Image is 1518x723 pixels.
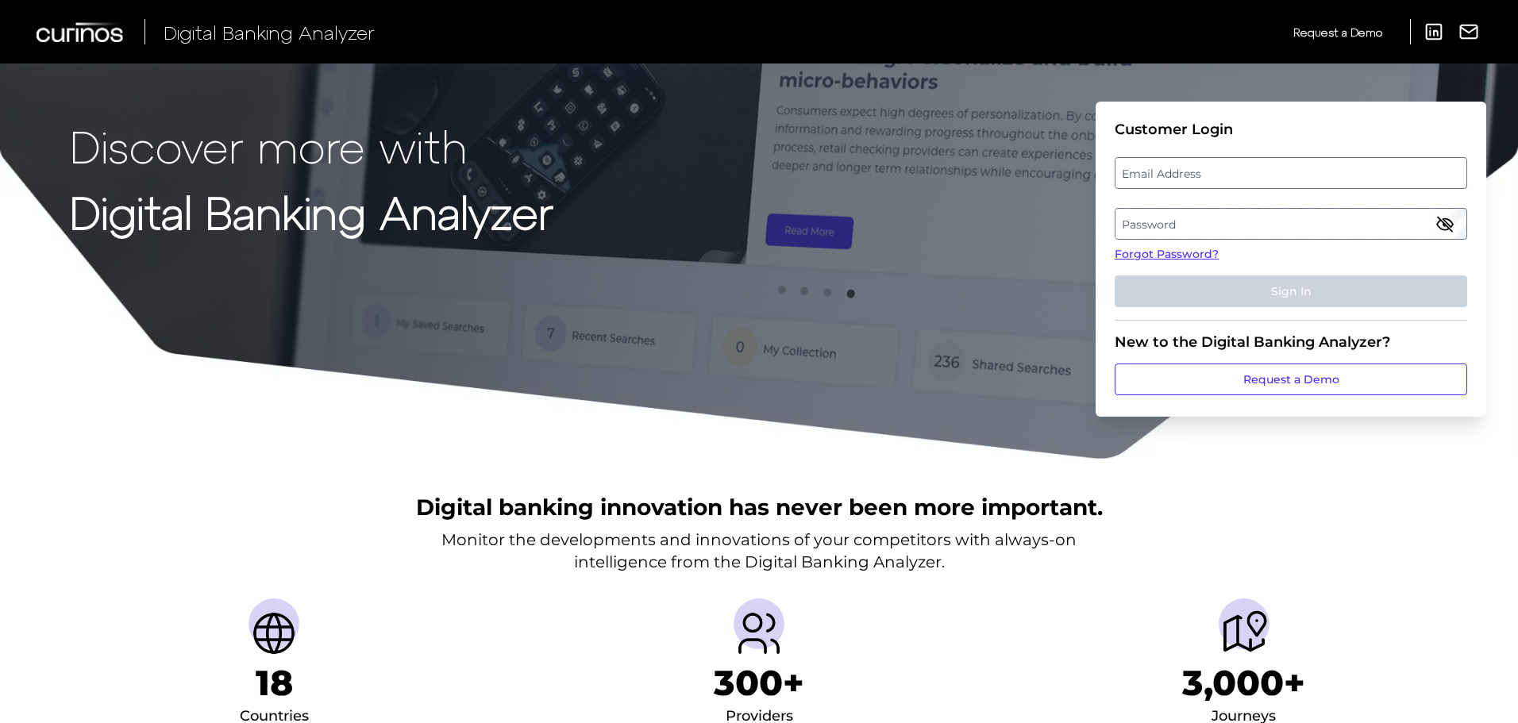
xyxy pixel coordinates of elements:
span: Request a Demo [1293,25,1382,39]
span: Digital Banking Analyzer [164,21,375,44]
button: Sign In [1115,275,1467,307]
h1: 18 [256,662,293,704]
img: Journeys [1219,608,1269,659]
img: Countries [249,608,299,659]
div: Customer Login [1115,121,1467,138]
h1: 300+ [714,662,804,704]
p: Monitor the developments and innovations of your competitors with always-on intelligence from the... [441,529,1077,573]
p: Discover more with [70,121,553,171]
a: Request a Demo [1293,19,1382,45]
a: Request a Demo [1115,363,1467,395]
strong: Digital Banking Analyzer [70,185,553,238]
label: Email Address [1115,159,1466,187]
label: Password [1115,210,1466,238]
h1: 3,000+ [1182,662,1305,704]
h2: Digital banking innovation has never been more important. [416,492,1103,522]
div: New to the Digital Banking Analyzer? [1115,333,1467,351]
a: Forgot Password? [1115,246,1467,263]
img: Curinos [37,22,125,42]
img: Providers [734,608,784,659]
